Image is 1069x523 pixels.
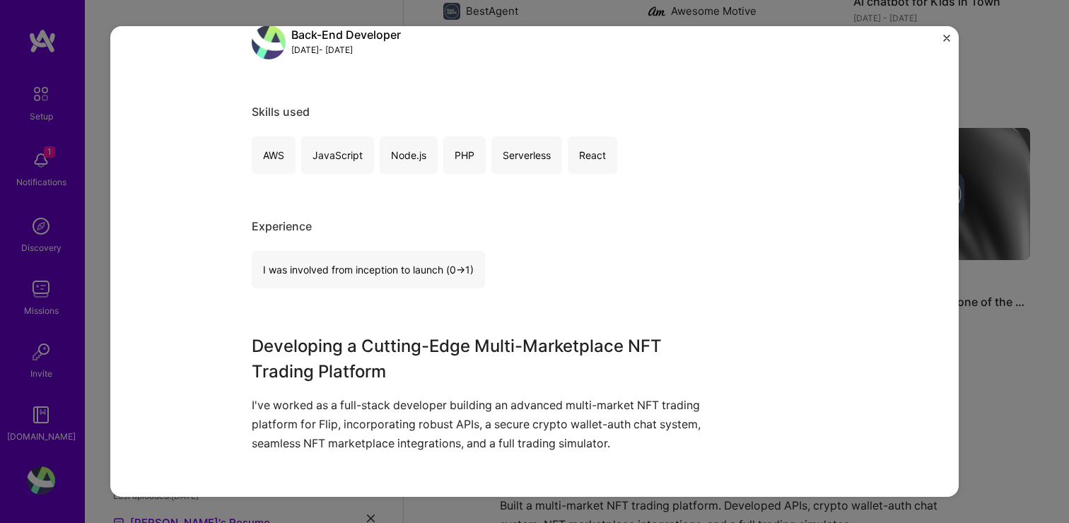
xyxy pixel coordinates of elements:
[252,219,817,234] div: Experience
[568,136,617,174] div: React
[943,35,950,49] button: Close
[291,42,401,57] div: [DATE] - [DATE]
[252,334,711,384] h3: Developing a Cutting-Edge Multi-Marketplace NFT Trading Platform
[252,396,711,454] p: I've worked as a full-stack developer building an advanced multi-market NFT trading platform for ...
[301,136,374,174] div: JavaScript
[252,25,286,59] img: avatar_development.jpg
[491,136,562,174] div: Serverless
[252,105,817,119] div: Skills used
[252,136,296,174] div: AWS
[443,136,486,174] div: PHP
[291,28,401,42] div: Back-End Developer
[380,136,438,174] div: Node.js
[252,251,485,288] div: I was involved from inception to launch (0 -> 1)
